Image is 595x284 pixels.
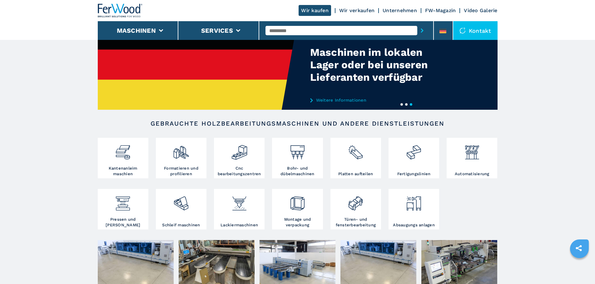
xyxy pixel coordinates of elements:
button: 2 [405,103,408,106]
img: centro_di_lavoro_cnc_2.png [231,139,248,161]
h3: Pressen und [PERSON_NAME] [99,217,147,228]
h3: Cnc bearbeitungszentren [216,166,263,177]
img: foratrici_inseritrici_2.png [289,139,306,161]
img: linee_di_produzione_2.png [405,139,422,161]
a: Formatieren und profilieren [156,138,206,178]
button: 3 [410,103,412,106]
h3: Schleif maschinen [162,222,200,228]
img: levigatrici_2.png [173,190,189,212]
iframe: Chat [568,256,590,279]
div: Kontakt [453,21,498,40]
img: verniciatura_1.png [231,190,248,212]
a: FW-Magazin [425,7,456,13]
a: Automatisierung [447,138,497,178]
a: Schleif maschinen [156,189,206,229]
img: lavorazione_porte_finestre_2.png [347,190,364,212]
img: bordatrici_1.png [115,139,131,161]
a: sharethis [571,240,587,256]
button: submit-button [417,23,427,38]
img: sezionatrici_2.png [347,139,364,161]
h3: Platten aufteilen [338,171,373,177]
a: Unternehmen [383,7,417,13]
h3: Bohr- und dübelmaschinen [274,166,321,177]
a: Absaugungs anlagen [389,189,439,229]
img: Maschinen im lokalen Lager oder bei unseren Lieferanten verfügbar [98,19,298,110]
a: Fertigungslinien [389,138,439,178]
img: automazione.png [464,139,480,161]
h2: Gebrauchte Holzbearbeitungsmaschinen und andere Dienstleistungen [118,120,478,127]
a: Pressen und [PERSON_NAME] [98,189,148,229]
h3: Montage und verpackung [274,217,321,228]
img: montaggio_imballaggio_2.png [289,190,306,212]
a: Türen- und fensterbearbeitung [330,189,381,229]
a: Kantenanleim maschien [98,138,148,178]
h3: Lackiermaschinen [221,222,258,228]
a: Weitere Informationen [310,98,433,103]
h3: Automatisierung [455,171,489,177]
h3: Kantenanleim maschien [99,166,147,177]
a: Wir kaufen [299,5,331,16]
img: Kontakt [459,27,466,34]
img: aspirazione_1.png [405,190,422,212]
a: Video Galerie [464,7,497,13]
a: Bohr- und dübelmaschinen [272,138,323,178]
a: Cnc bearbeitungszentren [214,138,265,178]
h3: Türen- und fensterbearbeitung [332,217,379,228]
a: Montage und verpackung [272,189,323,229]
img: squadratrici_2.png [173,139,189,161]
button: Maschinen [117,27,156,34]
h3: Absaugungs anlagen [393,222,435,228]
h3: Formatieren und profilieren [157,166,205,177]
button: Services [201,27,233,34]
img: Ferwood [98,4,143,17]
a: Wir verkaufen [339,7,374,13]
a: Lackiermaschinen [214,189,265,229]
button: 1 [400,103,403,106]
img: pressa-strettoia.png [115,190,131,212]
h3: Fertigungslinien [397,171,431,177]
a: Platten aufteilen [330,138,381,178]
